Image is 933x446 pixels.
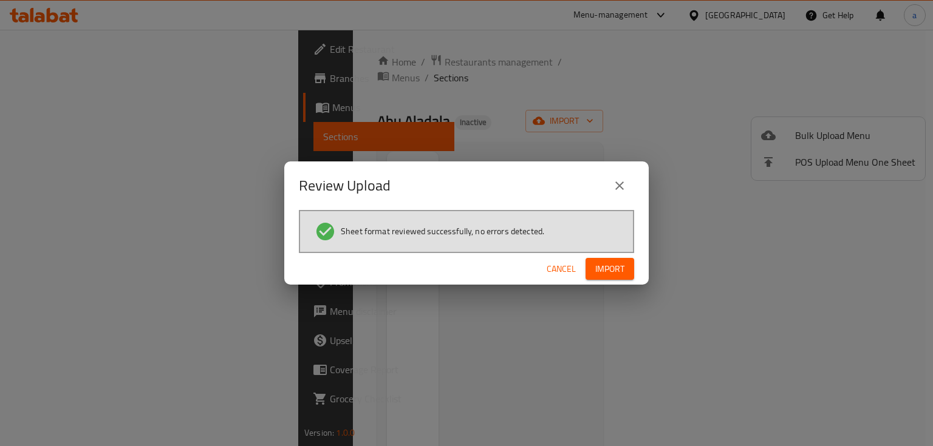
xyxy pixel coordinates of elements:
button: close [605,171,634,200]
button: Import [586,258,634,280]
h2: Review Upload [299,176,391,195]
span: Import [595,262,624,277]
span: Cancel [547,262,576,277]
span: Sheet format reviewed successfully, no errors detected. [341,225,544,237]
button: Cancel [542,258,581,280]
